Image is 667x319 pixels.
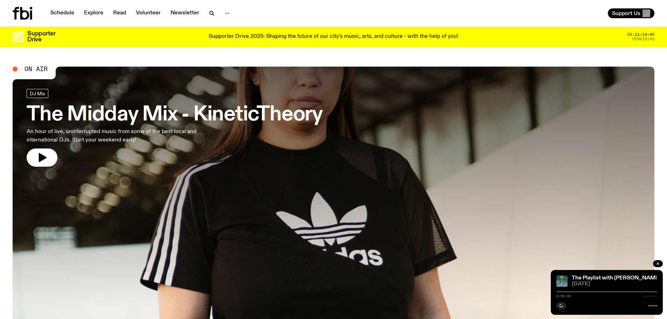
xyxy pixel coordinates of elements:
[556,294,571,298] span: 0:00:00
[46,8,78,18] a: Schedule
[612,10,640,16] span: Support Us
[109,8,130,18] a: Read
[642,294,657,298] span: -:--:--
[608,8,654,18] button: Support Us
[632,37,654,41] span: Remaining
[25,66,48,72] span: On Air
[27,105,323,125] h3: The Midday Mix - KineticTheory
[30,91,45,96] span: DJ Mix
[80,8,107,18] a: Explore
[166,8,203,18] a: Newsletter
[132,8,165,18] a: Volunteer
[209,34,458,40] p: Supporter Drive 2025: Shaping the future of our city’s music, arts, and culture - with the help o...
[627,33,654,36] span: 01:11:14:40
[572,282,657,287] span: [DATE]
[27,89,48,98] a: DJ Mix
[27,89,323,167] a: The Midday Mix - KineticTheoryAn hour of live, uninterrupted music from some of the best local an...
[27,127,206,144] p: An hour of live, uninterrupted music from some of the best local and international DJs. Start you...
[27,31,55,43] h3: Supporter Drive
